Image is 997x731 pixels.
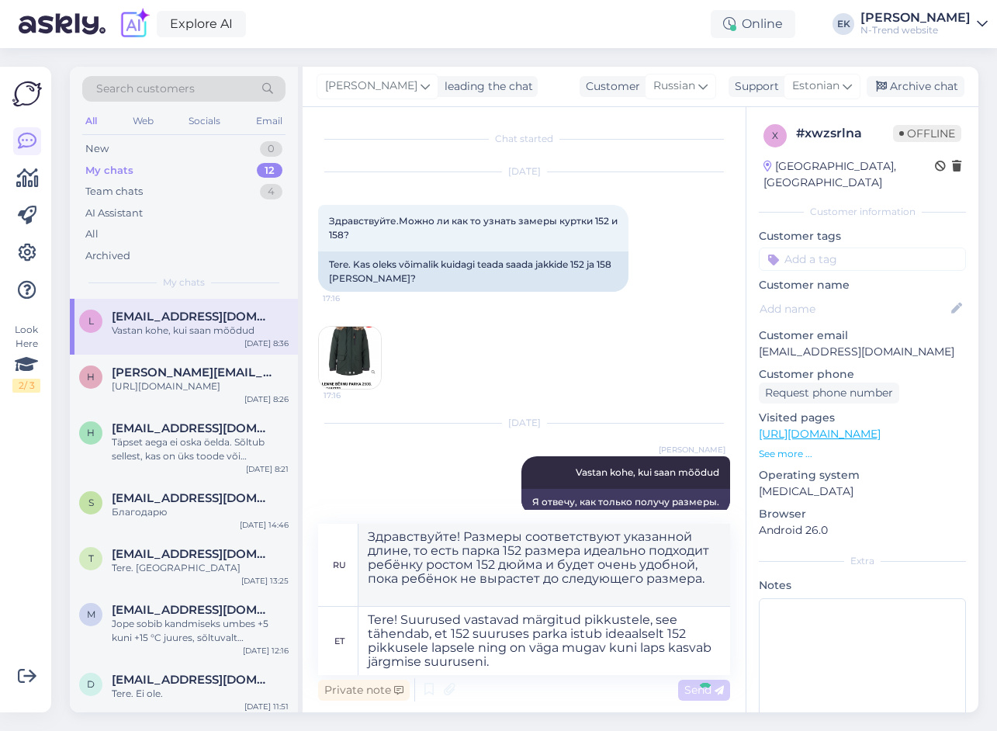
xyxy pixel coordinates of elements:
p: Customer email [759,327,966,344]
div: Socials [185,111,223,131]
div: Archive chat [867,76,964,97]
div: Extra [759,554,966,568]
a: [PERSON_NAME]N-Trend website [860,12,988,36]
span: x [772,130,778,141]
span: H [87,371,95,383]
div: Archived [85,248,130,264]
img: Askly Logo [12,79,42,109]
div: AI Assistant [85,206,143,221]
div: Я отвечу, как только получу размеры. [521,489,730,515]
div: Request phone number [759,383,899,404]
p: [EMAIL_ADDRESS][DOMAIN_NAME] [759,344,966,360]
div: Vastan kohe, kui saan mõõdud [112,324,289,338]
input: Add name [760,300,948,317]
span: Vastan kohe, kui saan mõõdud [576,466,719,478]
p: Notes [759,577,966,594]
span: Estonian [792,78,839,95]
span: daliastatnickiene@gmail.com [112,673,273,687]
p: Android 26.0 [759,522,966,539]
span: Здравствуйте.Можно ли как то узнать замеры куртки 152 и 158? [329,215,620,241]
img: explore-ai [118,8,151,40]
img: Attachment [319,327,381,389]
div: New [85,141,109,157]
span: h [87,427,95,438]
div: Email [253,111,286,131]
span: l [88,315,94,327]
p: Operating system [759,467,966,483]
a: [URL][DOMAIN_NAME] [759,427,881,441]
a: Explore AI [157,11,246,37]
div: Tere. Kas oleks võimalik kuidagi teada saada jakkide 152 ja 158 [PERSON_NAME]? [318,251,628,292]
div: Jope sobib kandmiseks umbes +5 kuni +15 °C juures, sõltuvalt aktiivsusest ja sellest, mida all ka... [112,617,289,645]
span: Hanna.lastik21@gmail.com [112,365,273,379]
div: 4 [260,184,282,199]
div: Chat started [318,132,730,146]
span: Offline [893,125,961,142]
p: Visited pages [759,410,966,426]
div: All [85,227,99,242]
span: mairo.pinka@gmail.com [112,603,273,617]
span: Search customers [96,81,195,97]
p: Customer name [759,277,966,293]
div: Tere. [GEOGRAPHIC_DATA] [112,561,289,575]
p: Browser [759,506,966,522]
div: Tere. Ei ole. [112,687,289,701]
span: t [88,553,94,564]
div: [DATE] 8:21 [246,463,289,475]
div: Customer [580,78,640,95]
p: Customer tags [759,228,966,244]
div: My chats [85,163,133,178]
span: d [87,678,95,690]
div: [PERSON_NAME] [860,12,971,24]
span: [PERSON_NAME] [325,78,417,95]
div: [DATE] 12:16 [243,645,289,657]
p: Customer phone [759,366,966,383]
div: 12 [257,163,282,178]
div: # xwzsrlna [796,124,893,143]
span: m [87,608,95,620]
div: EK [833,13,854,35]
span: Russian [653,78,695,95]
div: [URL][DOMAIN_NAME] [112,379,289,393]
div: [DATE] 8:36 [244,338,289,349]
div: All [82,111,100,131]
div: [GEOGRAPHIC_DATA], [GEOGRAPHIC_DATA] [763,158,935,191]
div: Look Here [12,323,40,393]
span: [PERSON_NAME] [659,444,725,456]
div: [DATE] [318,165,730,178]
div: Täpset aega ei oska öelda. Sõltub sellest, kas on üks toode või [PERSON_NAME] kas [PERSON_NAME] a... [112,435,289,463]
div: 0 [260,141,282,157]
div: 2 / 3 [12,379,40,393]
span: s [88,497,94,508]
div: Web [130,111,157,131]
p: See more ... [759,447,966,461]
div: [DATE] 8:26 [244,393,289,405]
div: Support [729,78,779,95]
span: My chats [163,275,205,289]
div: N-Trend website [860,24,971,36]
div: [DATE] 11:51 [244,701,289,712]
div: Team chats [85,184,143,199]
div: Online [711,10,795,38]
span: sveti-f@yandex.ru [112,491,273,505]
span: tatjanavjugina@gmail.com [112,547,273,561]
div: Благодарю [112,505,289,519]
div: Customer information [759,205,966,219]
span: lilialex@inbox.lv [112,310,273,324]
input: Add a tag [759,248,966,271]
div: leading the chat [438,78,533,95]
div: [DATE] 13:25 [241,575,289,587]
div: [DATE] 14:46 [240,519,289,531]
span: harakhelena@gmail.com [112,421,273,435]
div: [DATE] [318,416,730,430]
p: [MEDICAL_DATA] [759,483,966,500]
span: 17:16 [324,390,382,401]
span: 17:16 [323,293,381,304]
